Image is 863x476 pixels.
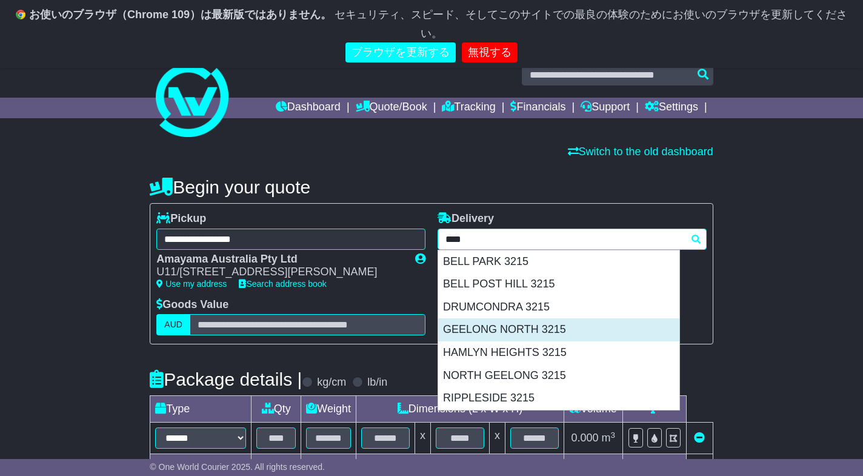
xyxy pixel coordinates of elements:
label: Goods Value [156,298,228,312]
sup: 3 [611,431,616,440]
a: Search address book [239,279,326,289]
a: ブラウザを更新する [345,42,456,62]
a: Remove this item [694,432,705,444]
a: Tracking [442,98,495,118]
a: Support [581,98,630,118]
span: セキュリティ、スピード、そしてこのサイトでの最良の体験のためにお使いのブラウザを更新してください。 [335,8,847,39]
a: 無視する [462,42,518,62]
a: Settings [645,98,698,118]
div: BELL POST HILL 3215 [438,273,679,296]
label: Delivery [438,212,494,226]
a: Switch to the old dashboard [568,146,713,158]
td: Weight [301,396,356,423]
span: © One World Courier 2025. All rights reserved. [150,462,325,472]
div: HAMLYN HEIGHTS 3215 [438,341,679,364]
td: Qty [252,396,301,423]
span: m [602,432,616,444]
div: Amayama Australia Pty Ltd [156,253,403,266]
div: DRUMCONDRA 3215 [438,296,679,319]
td: x [490,423,505,454]
b: お使いのブラウザ（Chrome 109）は最新版ではありません。 [29,8,332,21]
h4: Begin your quote [150,177,713,197]
div: GEELONG NORTH 3215 [438,318,679,341]
div: NORTH GEELONG 3215 [438,364,679,387]
a: Financials [510,98,565,118]
td: x [415,423,431,454]
label: Pickup [156,212,206,226]
div: RIPPLESIDE 3215 [438,387,679,410]
label: kg/cm [317,376,346,389]
span: 0.000 [571,432,599,444]
label: lb/in [367,376,387,389]
a: Quote/Book [356,98,427,118]
td: Type [150,396,252,423]
label: AUD [156,314,190,335]
typeahead: Please provide city [438,229,707,250]
h4: Package details | [150,369,302,389]
a: Use my address [156,279,227,289]
div: U11/[STREET_ADDRESS][PERSON_NAME] [156,266,403,279]
td: Dimensions (L x W x H) [356,396,564,423]
div: BELL PARK 3215 [438,250,679,273]
a: Dashboard [276,98,341,118]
